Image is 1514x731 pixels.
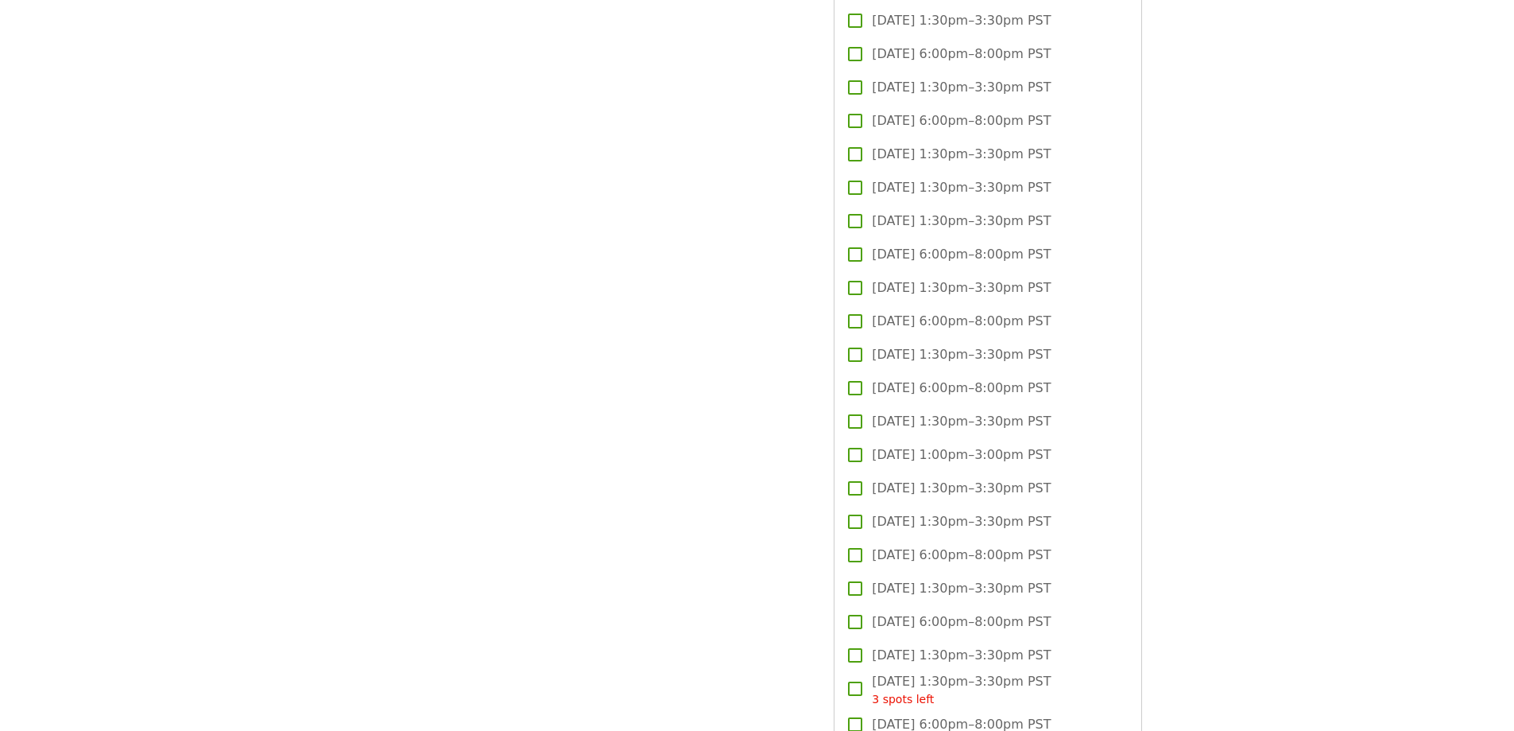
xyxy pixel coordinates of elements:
span: [DATE] 1:30pm–3:30pm PST [872,579,1051,598]
span: [DATE] 1:30pm–3:30pm PST [872,145,1051,164]
span: [DATE] 1:30pm–3:30pm PST [872,345,1051,364]
span: [DATE] 6:00pm–8:00pm PST [872,111,1051,130]
span: [DATE] 1:30pm–3:30pm PST [872,512,1051,531]
span: [DATE] 1:30pm–3:30pm PST [872,212,1051,231]
span: [DATE] 6:00pm–8:00pm PST [872,379,1051,398]
span: [DATE] 1:30pm–3:30pm PST [872,178,1051,197]
span: [DATE] 6:00pm–8:00pm PST [872,245,1051,264]
span: [DATE] 6:00pm–8:00pm PST [872,45,1051,64]
span: [DATE] 1:30pm–3:30pm PST [872,672,1051,708]
span: [DATE] 1:30pm–3:30pm PST [872,412,1051,431]
span: [DATE] 1:30pm–3:30pm PST [872,278,1051,297]
span: [DATE] 1:30pm–3:30pm PST [872,78,1051,97]
span: [DATE] 1:30pm–3:30pm PST [872,479,1051,498]
span: [DATE] 6:00pm–8:00pm PST [872,612,1051,632]
span: [DATE] 1:30pm–3:30pm PST [872,11,1051,30]
span: [DATE] 1:30pm–3:30pm PST [872,646,1051,665]
span: 3 spots left [872,693,934,706]
span: [DATE] 6:00pm–8:00pm PST [872,546,1051,565]
span: [DATE] 6:00pm–8:00pm PST [872,312,1051,331]
span: [DATE] 1:00pm–3:00pm PST [872,445,1051,465]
